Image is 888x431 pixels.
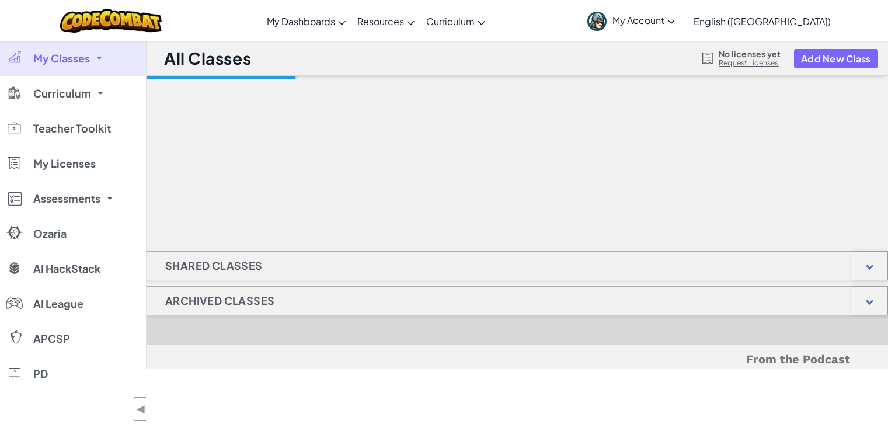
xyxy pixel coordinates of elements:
[184,350,850,369] h5: From the Podcast
[147,251,281,280] h1: Shared Classes
[267,15,335,27] span: My Dashboards
[33,88,91,99] span: Curriculum
[357,15,404,27] span: Resources
[794,49,878,68] button: Add New Class
[612,14,675,26] span: My Account
[426,15,475,27] span: Curriculum
[33,298,83,309] span: AI League
[719,58,781,68] a: Request Licenses
[688,5,837,37] a: English ([GEOGRAPHIC_DATA])
[719,49,781,58] span: No licenses yet
[33,123,111,134] span: Teacher Toolkit
[164,47,251,69] h1: All Classes
[33,158,96,169] span: My Licenses
[581,2,681,39] a: My Account
[261,5,351,37] a: My Dashboards
[147,286,292,315] h1: Archived Classes
[420,5,491,37] a: Curriculum
[587,12,607,31] img: avatar
[33,228,67,239] span: Ozaria
[694,15,831,27] span: English ([GEOGRAPHIC_DATA])
[33,263,100,274] span: AI HackStack
[60,9,162,33] img: CodeCombat logo
[351,5,420,37] a: Resources
[33,53,90,64] span: My Classes
[33,193,100,204] span: Assessments
[136,401,146,418] span: ◀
